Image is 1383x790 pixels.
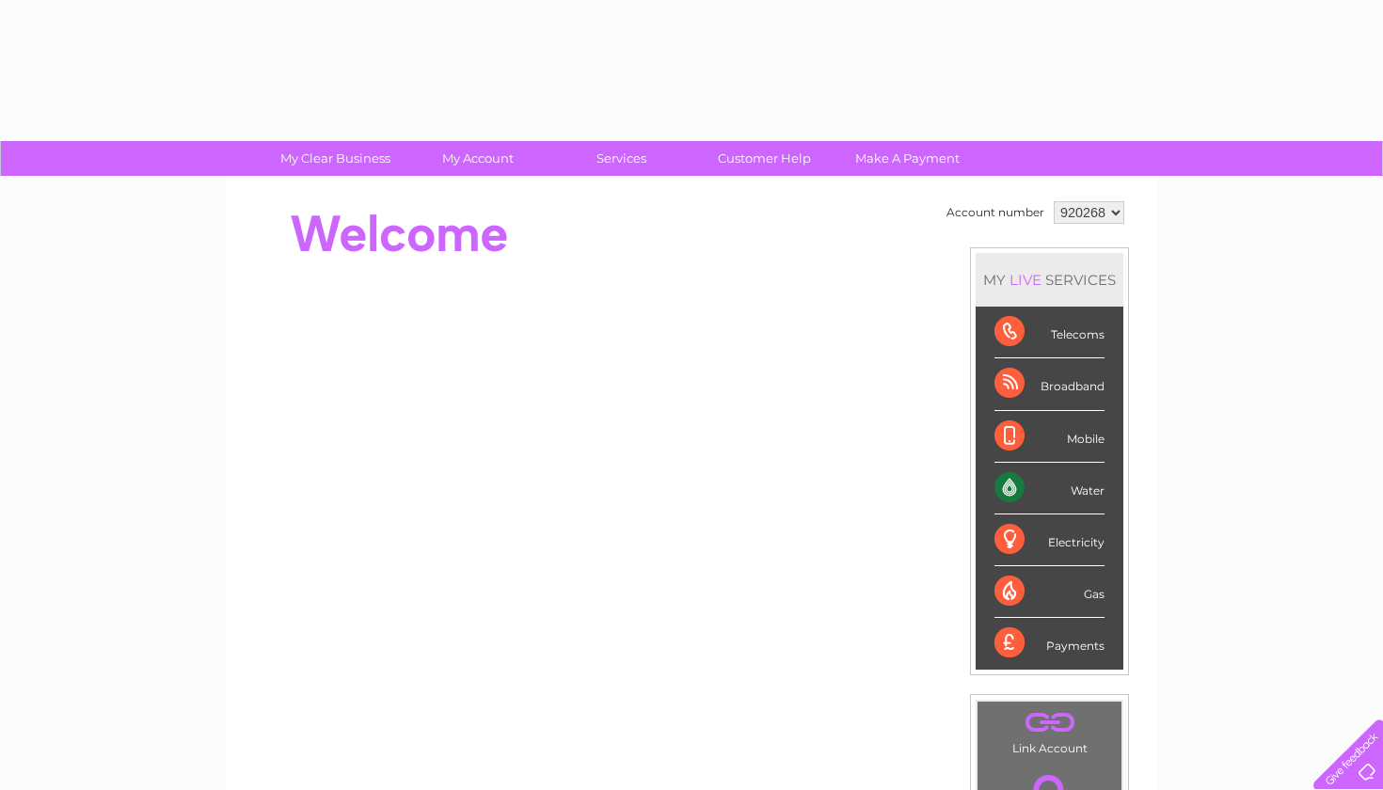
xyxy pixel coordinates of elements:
div: Telecoms [994,307,1105,358]
a: Customer Help [687,141,842,176]
a: My Account [401,141,556,176]
div: Payments [994,618,1105,669]
a: . [982,706,1117,739]
div: Gas [994,566,1105,618]
div: LIVE [1006,271,1045,289]
div: MY SERVICES [976,253,1123,307]
div: Electricity [994,514,1105,566]
div: Mobile [994,411,1105,463]
div: Broadband [994,358,1105,410]
a: Make A Payment [830,141,985,176]
a: Services [544,141,699,176]
a: My Clear Business [258,141,413,176]
div: Water [994,463,1105,514]
td: Account number [942,197,1049,229]
td: Link Account [977,701,1122,760]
